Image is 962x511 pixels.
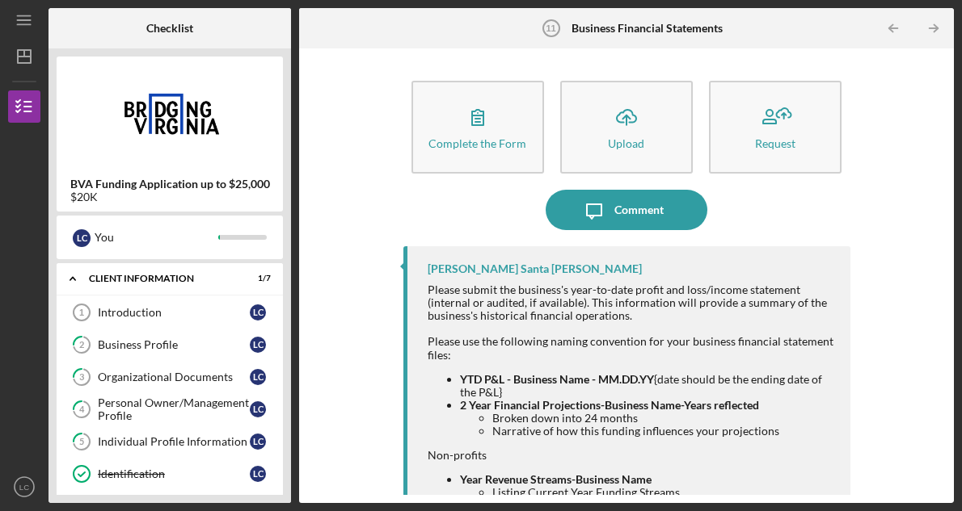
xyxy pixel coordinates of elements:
tspan: 11 [546,23,555,33]
b: Business Financial Statements [572,22,723,35]
div: L C [250,337,266,353]
strong: Year Revenue Streams-Business Name [460,472,652,486]
div: Business Profile [98,338,250,351]
div: Request [755,137,795,149]
button: Upload [560,81,693,174]
div: $20K [70,191,270,203]
div: Identification [98,467,250,480]
strong: YTD P&L - Business Name - MM.DD.YY [460,372,654,386]
button: Complete the Form [411,81,544,174]
strong: 2 Year Financial Projections-Business Name-Years reflected [460,398,759,412]
li: Narrative of how this funding influences your projections [492,425,834,438]
tspan: 5 [79,437,84,447]
div: L C [250,401,266,417]
a: 4Personal Owner/Management ProfileLC [65,393,275,425]
a: 2Business ProfileLC [65,329,275,361]
div: Client Information [89,274,230,283]
div: L C [250,304,266,320]
div: Individual Profile Information [98,435,250,448]
div: Upload [608,137,644,149]
text: LC [19,483,29,492]
div: 1 / 7 [242,274,271,283]
li: {date should be the ending date of the P&L} [460,373,834,399]
div: L C [250,434,266,450]
tspan: 1 [79,308,84,317]
img: Product logo [57,65,283,161]
tspan: 2 [79,340,84,350]
tspan: 4 [79,404,85,415]
b: BVA Funding Application up to $25,000 [70,178,270,191]
div: Please use the following naming convention for your business financial statement files: [428,335,834,361]
li: Listing Current Year Funding Streams [492,486,834,499]
a: 5Individual Profile InformationLC [65,425,275,458]
div: L C [250,466,266,482]
div: [PERSON_NAME] Santa [PERSON_NAME] [428,262,642,275]
div: You [95,224,218,251]
b: Checklist [146,22,193,35]
div: Introduction [98,306,250,319]
div: Comment [614,190,664,230]
button: LC [8,471,40,503]
div: Non-profits [428,449,834,462]
div: Personal Owner/Management Profile [98,396,250,422]
a: 3Organizational DocumentsLC [65,361,275,393]
div: Please submit the business's year-to-date profit and loss/income statement (internal or audited, ... [428,283,834,322]
a: 1IntroductionLC [65,296,275,329]
tspan: 3 [79,372,84,383]
button: Comment [546,190,707,230]
button: Request [709,81,842,174]
div: Organizational Documents [98,371,250,383]
a: IdentificationLC [65,458,275,490]
li: Broken down into 24 months [492,412,834,425]
div: L C [250,369,266,385]
div: Complete the Form [428,137,526,149]
div: L C [73,229,91,247]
